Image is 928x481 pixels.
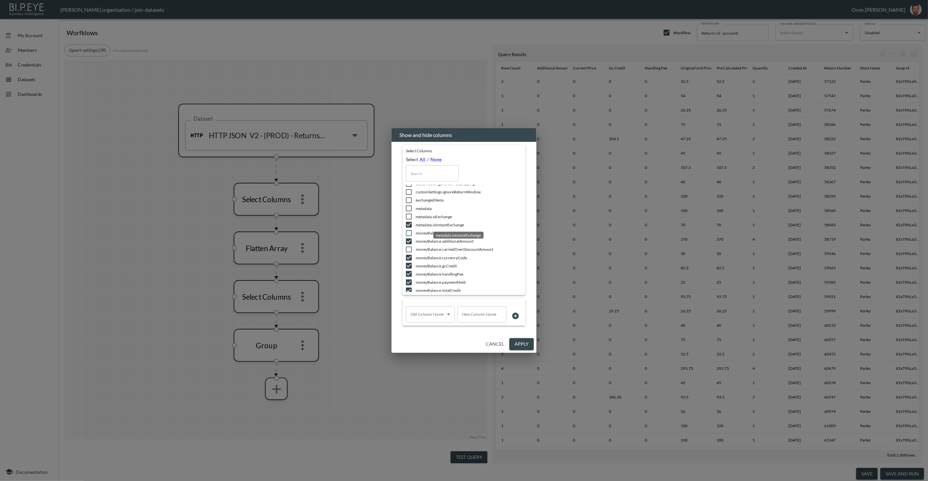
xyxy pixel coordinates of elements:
[416,197,504,203] span: exchangedItems
[416,230,504,236] span: moneyBalance
[483,338,507,350] button: Cancel
[416,206,504,211] span: metadata
[416,247,504,252] span: moneyBalance.carriedOverDiscountAmount
[433,232,484,239] div: metadata.isInstantExchange
[406,148,504,153] div: Select Columns
[406,165,459,182] input: Search
[416,214,504,219] span: metadata.isExchange
[427,157,429,162] span: /
[406,157,418,162] span: Select
[416,288,504,293] span: moneyBalance.totalCredit
[509,338,534,350] button: Apply
[416,222,504,228] span: metadata.isInstantExchange
[416,238,504,244] span: moneyBalance.additionalAmount
[416,263,504,269] span: moneyBalance.gcCredit
[416,255,504,261] span: moneyBalance.currencyCode
[420,157,425,162] a: All
[416,189,504,195] span: customSettings.ignoreReturnWindow
[392,128,536,142] h2: Show and hide columns
[416,279,504,285] span: moneyBalance.paymentHold
[430,157,441,162] a: None
[416,271,504,277] span: moneyBalance.handlingFee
